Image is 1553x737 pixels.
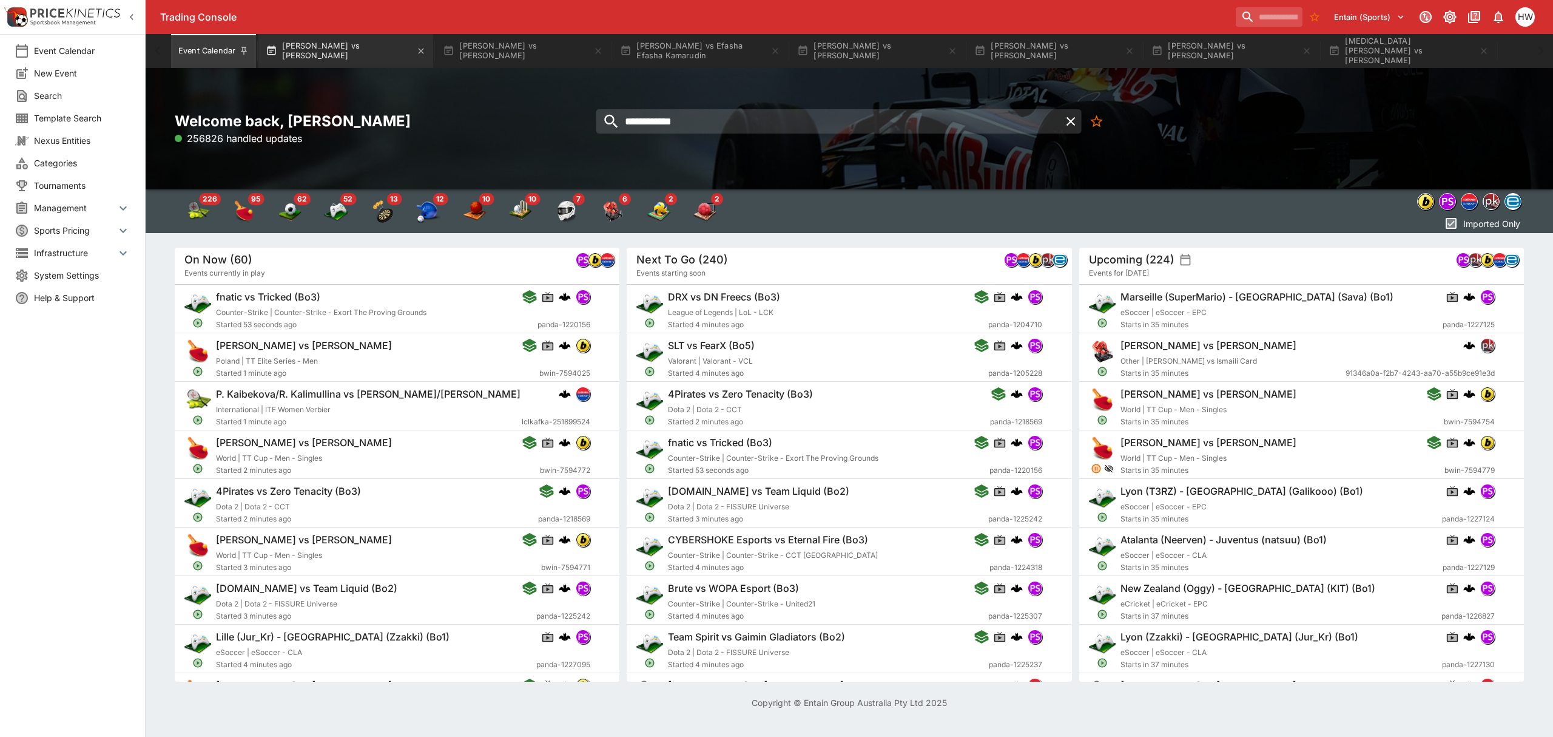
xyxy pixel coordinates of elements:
span: 6 [619,193,631,205]
span: Started 1 minute ago [216,416,522,428]
img: betradar.png [1505,194,1521,209]
span: Other | [PERSON_NAME] vs Ismaili Card [1120,356,1257,365]
span: Started 1 minute ago [216,367,539,379]
div: Volleyball [647,199,671,223]
img: logo-cerberus.svg [1463,534,1475,546]
span: 13 [386,193,402,205]
div: lclkafka [600,253,615,267]
img: PriceKinetics [30,8,120,18]
span: 2 [711,193,723,205]
div: Soccer [278,199,302,223]
span: lclkafka-251899524 [522,416,590,428]
span: Started 4 minutes ago [668,319,988,331]
span: Help & Support [34,291,130,304]
img: logo-cerberus.svg [559,485,571,497]
img: esports.png [636,484,663,511]
span: panda-1227125 [1443,319,1495,331]
h6: 4Pirates vs Zero Tenacity (Bo3) [668,388,813,401]
input: search [596,109,1060,134]
img: table_tennis.png [184,532,211,559]
img: betradar.png [1505,253,1518,267]
div: Handball [693,199,717,223]
button: No Bookmarks [1305,7,1324,27]
div: lclkafka [1016,253,1031,267]
img: esports.png [636,581,663,608]
img: esports.png [184,484,211,511]
div: cerberus [1011,339,1023,352]
div: lclkafka [1461,193,1478,210]
button: [PERSON_NAME] vs [PERSON_NAME] [967,34,1142,68]
svg: Open [645,415,656,426]
img: esports.png [1089,484,1116,511]
img: logo-cerberus.svg [1011,582,1023,594]
span: New Event [34,67,130,80]
h6: 4Pirates vs Zero Tenacity (Bo3) [216,485,361,498]
div: bwin [588,253,602,267]
div: pandascore [576,290,590,304]
img: lclkafka.png [1481,679,1494,692]
h6: [PERSON_NAME] vs [PERSON_NAME] [216,339,392,352]
button: [PERSON_NAME] vs Efasha Efasha Kamarudin [613,34,787,68]
span: panda-1227130 [1442,659,1495,671]
img: logo-cerberus.svg [559,291,571,303]
img: logo-cerberus.svg [559,631,571,643]
svg: Open [1097,318,1108,328]
button: Documentation [1463,6,1485,28]
img: esports.png [636,435,663,462]
div: pandascore [1028,290,1042,304]
div: pandascore [1480,290,1495,304]
svg: Open [192,366,203,377]
img: tennis.png [1089,678,1116,705]
img: bwin.png [1029,253,1042,267]
span: panda-1225237 [989,659,1042,671]
span: 10 [525,193,540,205]
span: Event Calendar [34,44,130,57]
div: pandascore [1028,338,1042,353]
div: pandascore [1456,253,1470,267]
img: esports.png [636,290,663,316]
h6: New Zealand (Oggy) - [GEOGRAPHIC_DATA] (KIT) (Bo1) [1120,582,1375,595]
p: Imported Only [1463,217,1520,230]
img: pandascore.png [1481,582,1494,595]
svg: Open [645,318,656,328]
img: pandascore.png [1028,533,1042,546]
div: cerberus [559,339,571,352]
span: Poland | TT Elite Series - Men [216,356,318,365]
span: World | TT Cup - Men - Singles [1120,405,1227,414]
div: cerberus [1463,291,1475,303]
button: Toggle light/dark mode [1439,6,1461,28]
img: boxing [601,199,625,223]
span: Starts in 35 minutes [1120,319,1443,331]
div: bwin [1028,253,1043,267]
h6: CYBERSHOKE Esports vs Eternal Fire (Bo3) [668,534,868,546]
div: Darts [370,199,394,223]
svg: Open [192,318,203,328]
img: logo-cerberus.svg [1463,291,1475,303]
img: logo-cerberus.svg [559,582,571,594]
button: [MEDICAL_DATA][PERSON_NAME] vs [PERSON_NAME] [1321,34,1496,68]
img: esports.png [1089,630,1116,656]
img: bwin.png [576,339,590,352]
img: logo-cerberus.svg [1011,485,1023,497]
h5: Next To Go (240) [636,253,728,267]
img: esports.png [184,290,211,316]
span: bwin-7594771 [541,562,590,574]
span: 95 [248,193,264,205]
img: logo-cerberus.svg [1011,436,1023,449]
h6: Lyon (T3RZ) - [GEOGRAPHIC_DATA] (Galikooo) (Bo1) [1120,485,1363,498]
img: motor_racing [554,199,579,223]
img: pandascore.png [1028,290,1042,304]
span: Started 4 minutes ago [668,367,988,379]
img: pricekinetics.png [1483,194,1499,209]
img: pandascore.png [1028,582,1042,595]
h6: Marseille (SuperMario) - [GEOGRAPHIC_DATA] (Sava) (Bo1) [1120,291,1393,304]
img: esports [324,199,348,223]
img: pandascore.png [576,630,590,644]
span: Search [34,89,130,102]
span: panda-1218569 [990,416,1042,428]
span: Sports Pricing [34,224,116,237]
span: panda-1225242 [988,513,1042,525]
span: panda-1227124 [1442,513,1495,525]
img: lclkafka.png [1028,679,1042,692]
img: esports.png [636,532,663,559]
